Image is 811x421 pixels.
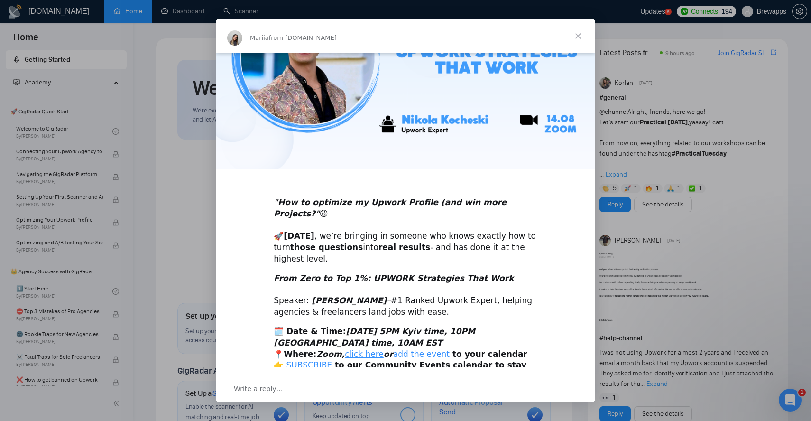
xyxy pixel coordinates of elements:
[274,273,537,318] div: Speaker: #1 Ranked Upwork Expert, helping agencies & freelancers land jobs with ease.
[274,197,507,218] i: "How to optimize my Upwork Profile (and win more Projects?"
[316,349,452,359] i: Zoom, or
[274,327,475,347] b: 🗓️ Date & Time:
[345,349,384,359] a: click here
[274,326,537,383] div: 📍 👉
[378,243,430,252] b: real results
[274,186,537,265] div: 🚀 , we’re bringing in someone who knows exactly how to turn into - and has done it at the highest...
[274,273,514,283] i: From Zero to Top 1%: UPWORK Strategies That Work
[312,296,387,305] b: [PERSON_NAME]
[216,375,595,402] div: Open conversation and reply
[286,360,332,370] a: SUBSCRIBE
[234,383,283,395] span: Write a reply…
[274,327,475,347] i: [DATE] 5PM Kyiv time, 10PM [GEOGRAPHIC_DATA] time, 10AM EST
[309,296,391,305] i: –
[284,231,314,241] b: [DATE]
[284,349,527,359] b: Where: to your calendar
[250,34,269,41] span: Mariia
[274,360,526,381] b: to our Community Events calendar to stay updated on upcoming events
[393,349,450,359] a: add the event
[290,243,363,252] b: those questions
[269,34,337,41] span: from [DOMAIN_NAME]
[227,30,242,46] img: Profile image for Mariia
[274,197,507,218] b: 😩
[561,19,595,53] span: Close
